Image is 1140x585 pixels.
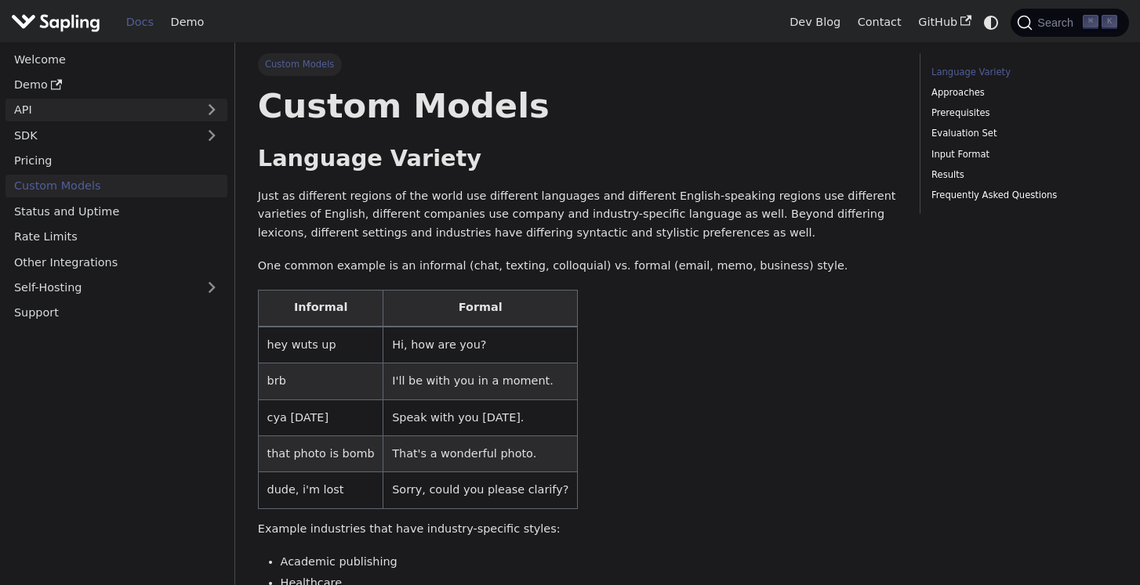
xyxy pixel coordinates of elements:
a: Demo [162,10,212,34]
a: Input Format [931,147,1112,162]
li: Academic publishing [281,553,897,572]
td: That's a wonderful photo. [383,436,578,472]
p: Example industries that have industry-specific styles: [258,520,897,539]
a: Other Integrations [5,251,227,273]
td: I'll be with you in a moment. [383,363,578,399]
a: API [5,99,196,121]
kbd: K [1102,15,1117,29]
kbd: ⌘ [1083,15,1098,29]
a: Support [5,302,227,324]
a: Rate Limits [5,226,227,248]
a: GitHub [909,10,979,34]
nav: Breadcrumbs [258,53,897,75]
td: dude, i'm lost [258,472,383,508]
button: Expand sidebar category 'API' [196,99,227,121]
a: Frequently Asked Questions [931,188,1112,203]
td: Speak with you [DATE]. [383,399,578,435]
td: Hi, how are you? [383,327,578,363]
a: Welcome [5,48,227,70]
a: Custom Models [5,175,227,197]
p: Just as different regions of the world use different languages and different English-speaking reg... [258,187,897,243]
a: Dev Blog [781,10,848,34]
a: SDK [5,124,196,146]
a: Status and Uptime [5,200,227,222]
a: Sapling.ai [11,11,106,34]
p: One common example is an informal (chat, texting, colloquial) vs. formal (email, memo, business) ... [258,257,897,276]
button: Switch between dark and light mode (currently system mode) [980,11,1003,34]
a: Demo [5,74,227,96]
a: Approaches [931,85,1112,100]
button: Search (Command+K) [1011,9,1128,37]
a: Prerequisites [931,106,1112,121]
a: Results [931,168,1112,182]
h1: Custom Models [258,85,897,127]
a: Pricing [5,150,227,172]
a: Evaluation Set [931,126,1112,141]
a: Docs [118,10,162,34]
a: Contact [849,10,910,34]
td: cya [DATE] [258,399,383,435]
img: Sapling.ai [11,11,100,34]
td: that photo is bomb [258,436,383,472]
h2: Language Variety [258,145,897,173]
td: Sorry, could you please clarify? [383,472,578,508]
a: Self-Hosting [5,276,227,299]
button: Expand sidebar category 'SDK' [196,124,227,146]
a: Language Variety [931,65,1112,80]
td: brb [258,363,383,399]
th: Formal [383,290,578,327]
span: Custom Models [258,53,342,75]
th: Informal [258,290,383,327]
td: hey wuts up [258,327,383,363]
span: Search [1033,16,1083,29]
